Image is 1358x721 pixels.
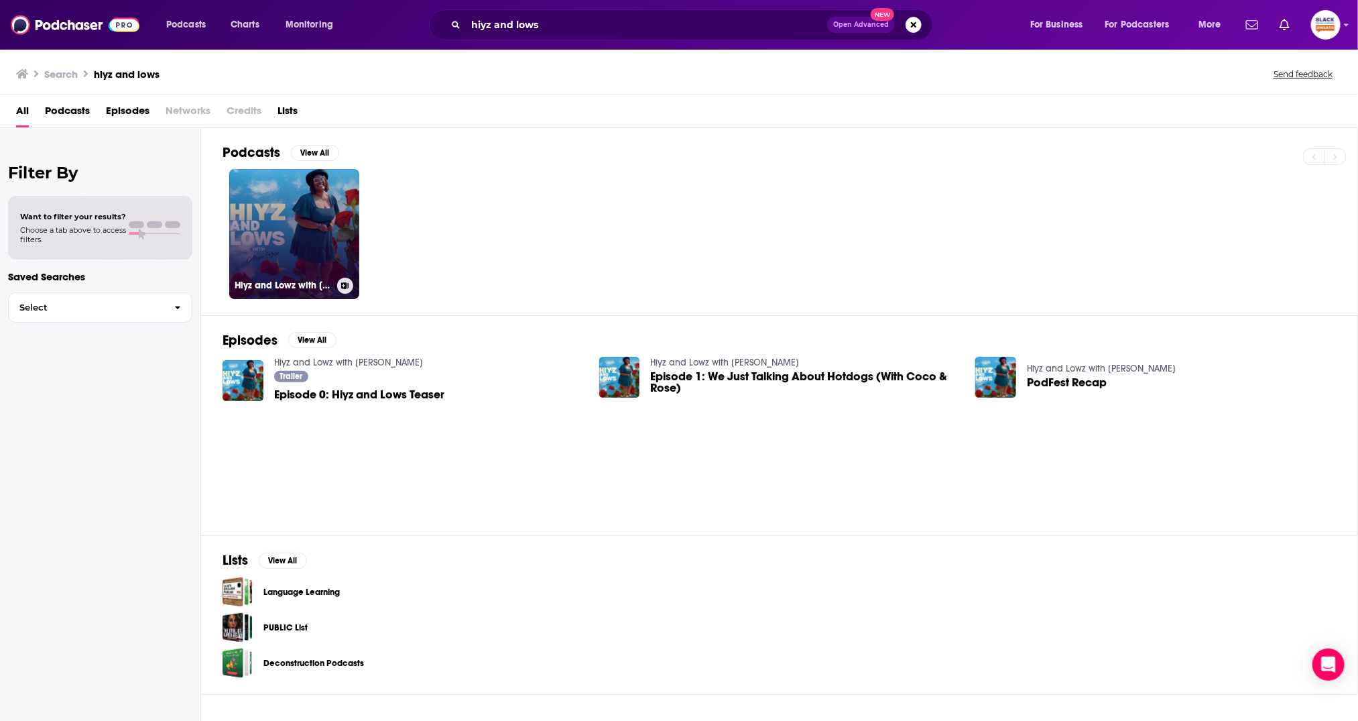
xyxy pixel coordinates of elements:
[599,357,640,398] img: Episode 1: We Just Talking About Hotdogs (With Coco & Rose)
[1030,15,1083,34] span: For Business
[286,15,333,34] span: Monitoring
[1189,14,1238,36] button: open menu
[223,648,253,678] a: Deconstruction Podcasts
[263,620,308,635] a: PUBLIC List
[291,145,339,161] button: View All
[223,144,280,161] h2: Podcasts
[223,552,307,569] a: ListsView All
[274,389,444,400] a: Episode 0: Hiyz and Lows Teaser
[274,357,423,368] a: Hiyz and Lowz with Alyce Rose
[1270,68,1337,80] button: Send feedback
[44,68,78,80] h3: Search
[166,100,210,127] span: Networks
[16,100,29,127] a: All
[8,270,192,283] p: Saved Searches
[166,15,206,34] span: Podcasts
[8,292,192,323] button: Select
[223,144,339,161] a: PodcastsView All
[288,332,336,348] button: View All
[280,372,302,380] span: Trailer
[1105,15,1170,34] span: For Podcasters
[20,225,126,244] span: Choose a tab above to access filters.
[8,163,192,182] h2: Filter By
[1198,15,1221,34] span: More
[223,332,277,349] h2: Episodes
[94,68,160,80] h3: hiyz and lows
[466,14,827,36] input: Search podcasts, credits, & more...
[1311,10,1341,40] img: User Profile
[1311,10,1341,40] button: Show profile menu
[157,14,223,36] button: open menu
[45,100,90,127] a: Podcasts
[263,585,340,600] a: Language Learning
[1312,649,1345,681] div: Open Intercom Messenger
[223,612,253,643] a: PUBLIC List
[9,303,164,312] span: Select
[650,371,959,394] a: Episode 1: We Just Talking About Hotdogs (With Coco & Rose)
[223,332,336,349] a: EpisodesView All
[442,9,946,40] div: Search podcasts, credits, & more...
[235,280,332,291] h3: Hiyz and Lowz with [PERSON_NAME]
[1311,10,1341,40] span: Logged in as blackpodcastingawards
[223,360,263,401] img: Episode 0: Hiyz and Lows Teaser
[827,17,895,33] button: Open AdvancedNew
[276,14,351,36] button: open menu
[223,552,248,569] h2: Lists
[231,15,259,34] span: Charts
[227,100,261,127] span: Credits
[1097,14,1189,36] button: open menu
[223,577,253,607] a: Language Learning
[871,8,895,21] span: New
[11,12,139,38] img: Podchaser - Follow, Share and Rate Podcasts
[229,169,359,299] a: Hiyz and Lowz with [PERSON_NAME]
[263,656,364,671] a: Deconstruction Podcasts
[650,357,799,368] a: Hiyz and Lowz with Alyce Rose
[1021,14,1100,36] button: open menu
[1027,377,1107,388] a: PodFest Recap
[106,100,149,127] a: Episodes
[277,100,298,127] a: Lists
[1274,13,1295,36] a: Show notifications dropdown
[833,21,889,28] span: Open Advanced
[222,14,267,36] a: Charts
[20,212,126,221] span: Want to filter your results?
[1027,363,1176,374] a: Hiyz and Lowz with Alyce Rose
[259,553,307,569] button: View All
[975,357,1016,398] img: PodFest Recap
[1241,13,1263,36] a: Show notifications dropdown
